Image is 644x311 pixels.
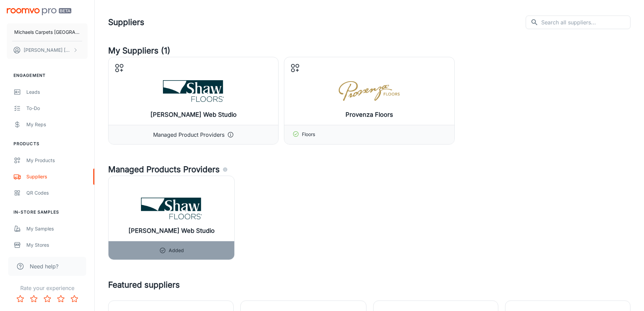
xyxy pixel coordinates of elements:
span: Need help? [30,262,58,270]
button: Rate 5 star [68,292,81,306]
img: Roomvo PRO Beta [7,8,71,15]
div: QR Codes [26,189,88,197]
p: [PERSON_NAME] [PERSON_NAME] [24,46,71,54]
p: Managed Product Providers [153,131,224,139]
p: Added [169,247,184,254]
div: My Samples [26,225,88,232]
h6: [PERSON_NAME] Web Studio [128,226,215,236]
div: Leads [26,88,88,96]
button: Rate 4 star [54,292,68,306]
button: Michaels Carpets [GEOGRAPHIC_DATA] [7,23,88,41]
button: Rate 3 star [41,292,54,306]
p: Floors [302,131,315,139]
h4: My Suppliers (1) [108,45,630,57]
div: Suppliers [26,173,88,180]
div: To-do [26,105,88,112]
h6: [PERSON_NAME] Web Studio [150,110,237,119]
div: My Stores [26,241,88,249]
button: Rate 2 star [27,292,41,306]
div: My Products [26,157,88,164]
h4: Featured suppliers [108,279,630,291]
h1: Suppliers [108,16,144,28]
img: Shaw Web Studio [141,195,202,222]
div: Agencies and suppliers who work with us to automatically identify the specific products you carry [222,163,228,176]
input: Search all suppliers... [541,16,630,29]
p: Rate your experience [5,284,89,292]
button: [PERSON_NAME] [PERSON_NAME] [7,41,88,59]
button: Rate 1 star [14,292,27,306]
img: Shaw Web Studio [163,77,224,105]
h4: Managed Products Providers [108,163,630,176]
p: Michaels Carpets [GEOGRAPHIC_DATA] [14,28,80,36]
div: My Reps [26,121,88,128]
